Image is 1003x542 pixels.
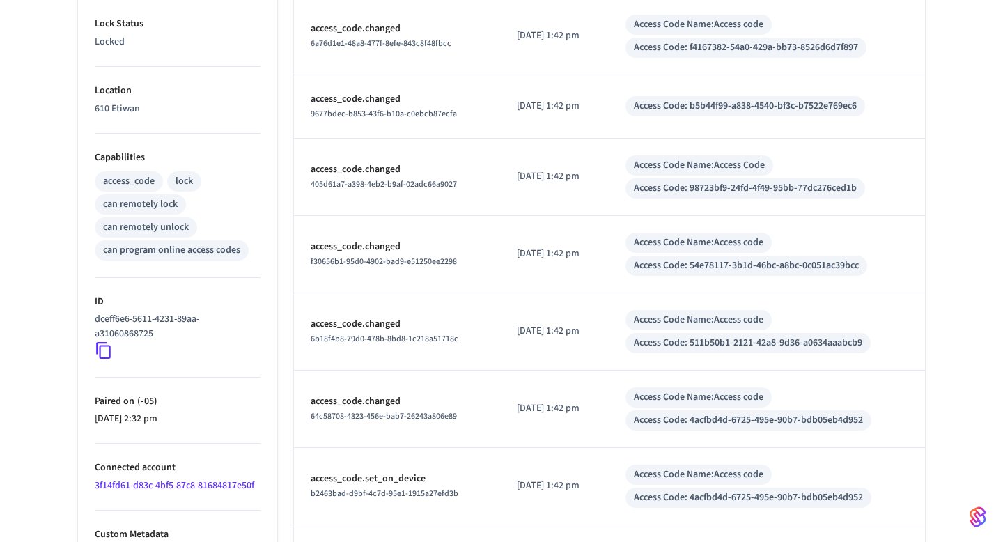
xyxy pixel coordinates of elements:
[634,336,862,350] div: Access Code: 511b50b1-2121-42a8-9d36-a0634aaabcb9
[95,17,261,31] p: Lock Status
[311,488,458,500] span: b2463bad-d9bf-4c7d-95e1-1915a27efd3b
[311,410,457,422] span: 64c58708-4323-456e-bab7-26243a806e89
[103,243,240,258] div: can program online access codes
[517,169,592,184] p: [DATE] 1:42 pm
[176,174,193,189] div: lock
[634,258,859,273] div: Access Code: 54e78117-3b1d-46bc-a8bc-0c051ac39bcc
[134,394,157,408] span: ( -05 )
[95,394,261,409] p: Paired on
[634,313,763,327] div: Access Code Name: Access code
[634,40,858,55] div: Access Code: f4167382-54a0-429a-bb73-8526d6d7f897
[517,99,592,114] p: [DATE] 1:42 pm
[311,240,483,254] p: access_code.changed
[95,102,261,116] p: 610 Etiwan
[95,295,261,309] p: ID
[634,99,857,114] div: Access Code: b5b44f99-a838-4540-bf3c-b7522e769ec6
[103,220,189,235] div: can remotely unlock
[634,467,763,482] div: Access Code Name: Access code
[517,324,592,339] p: [DATE] 1:42 pm
[95,527,261,542] p: Custom Metadata
[311,317,483,332] p: access_code.changed
[311,333,458,345] span: 6b18f4b8-79d0-478b-8bd8-1c218a51718c
[95,479,254,493] a: 3f14fd61-d83c-4bf5-87c8-81684817e50f
[95,35,261,49] p: Locked
[634,490,863,505] div: Access Code: 4acfbd4d-6725-495e-90b7-bdb05eb4d952
[95,150,261,165] p: Capabilities
[634,235,763,250] div: Access Code Name: Access code
[517,401,592,416] p: [DATE] 1:42 pm
[103,197,178,212] div: can remotely lock
[634,413,863,428] div: Access Code: 4acfbd4d-6725-495e-90b7-bdb05eb4d952
[311,178,457,190] span: 405d61a7-a398-4eb2-b9af-02adc66a9027
[517,479,592,493] p: [DATE] 1:42 pm
[311,22,483,36] p: access_code.changed
[517,247,592,261] p: [DATE] 1:42 pm
[634,181,857,196] div: Access Code: 98723bf9-24fd-4f49-95bb-77dc276ced1b
[95,460,261,475] p: Connected account
[311,108,457,120] span: 9677bdec-b853-43f6-b10a-c0ebcb87ecfa
[311,38,451,49] span: 6a76d1e1-48a8-477f-8efe-843c8f48fbcc
[95,312,255,341] p: dceff6e6-5611-4231-89aa-a31060868725
[311,394,483,409] p: access_code.changed
[311,92,483,107] p: access_code.changed
[634,390,763,405] div: Access Code Name: Access code
[517,29,592,43] p: [DATE] 1:42 pm
[95,412,261,426] p: [DATE] 2:32 pm
[634,17,763,32] div: Access Code Name: Access code
[95,84,261,98] p: Location
[311,162,483,177] p: access_code.changed
[103,174,155,189] div: access_code
[970,506,986,528] img: SeamLogoGradient.69752ec5.svg
[634,158,765,173] div: Access Code Name: Access Code
[311,256,457,268] span: f30656b1-95d0-4902-bad9-e51250ee2298
[311,472,483,486] p: access_code.set_on_device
